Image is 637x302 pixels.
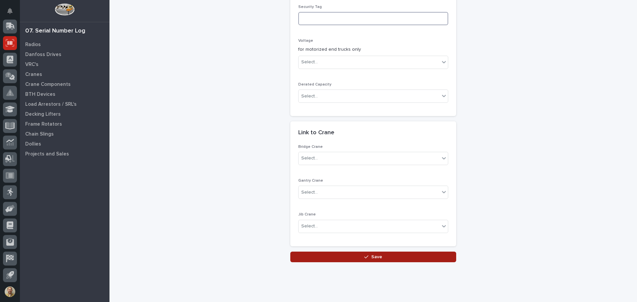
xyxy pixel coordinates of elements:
[25,52,61,58] p: Danfoss Drives
[371,254,382,260] span: Save
[20,49,109,59] a: Danfoss Drives
[25,72,42,78] p: Cranes
[25,141,41,147] p: Dollies
[25,121,62,127] p: Frame Rotators
[298,145,323,149] span: Bridge Crane
[25,91,55,97] p: BTH Devices
[25,62,38,68] p: VRC's
[55,3,74,16] img: Workspace Logo
[301,223,318,230] div: Select...
[25,28,85,35] div: 07. Serial Number Log
[20,99,109,109] a: Load Arrestors / SRL's
[298,39,313,43] span: Voltage
[20,109,109,119] a: Decking Lifters
[20,129,109,139] a: Chain Slings
[25,111,61,117] p: Decking Lifters
[301,59,318,66] div: Select...
[298,83,331,87] span: Derated Capacity
[20,79,109,89] a: Crane Components
[3,4,17,18] button: Notifications
[20,89,109,99] a: BTH Devices
[298,5,322,9] span: Security Tag
[20,39,109,49] a: Radios
[25,131,54,137] p: Chain Slings
[20,59,109,69] a: VRC's
[20,149,109,159] a: Projects and Sales
[8,8,17,19] div: Notifications
[298,179,323,183] span: Gantry Crane
[290,252,456,262] button: Save
[25,42,41,48] p: Radios
[301,189,318,196] div: Select...
[25,82,71,88] p: Crane Components
[298,46,448,53] p: for motorized end trucks only
[20,69,109,79] a: Cranes
[301,93,318,100] div: Select...
[20,119,109,129] a: Frame Rotators
[25,101,77,107] p: Load Arrestors / SRL's
[301,155,318,162] div: Select...
[3,285,17,299] button: users-avatar
[25,151,69,157] p: Projects and Sales
[298,212,316,216] span: Jib Crane
[20,139,109,149] a: Dollies
[298,129,334,137] h2: Link to Crane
